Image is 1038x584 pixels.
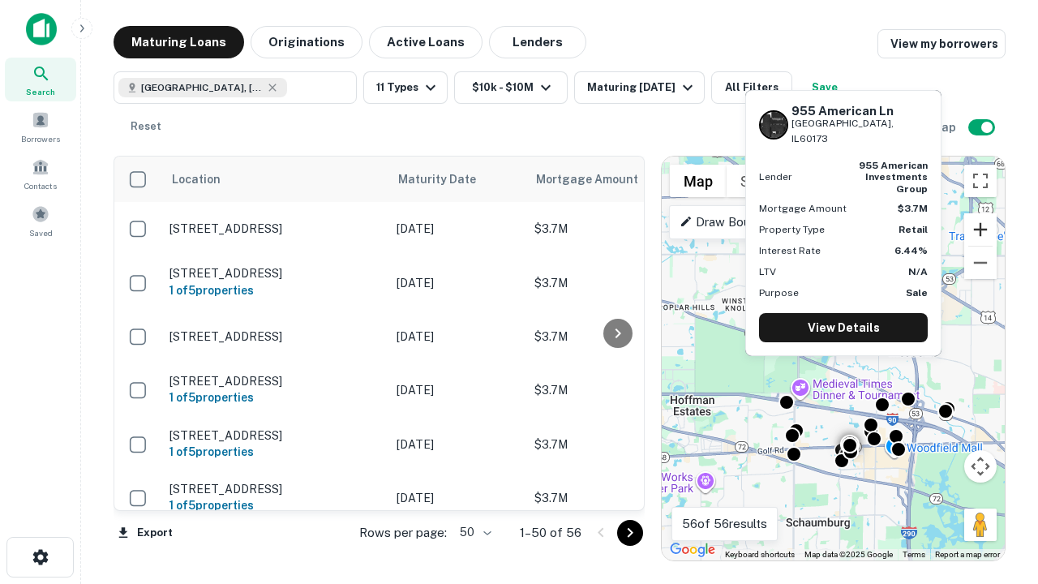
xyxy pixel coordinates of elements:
[680,213,781,232] p: Draw Boundary
[5,199,76,243] a: Saved
[682,514,767,534] p: 56 of 56 results
[804,550,893,559] span: Map data ©2025 Google
[526,157,705,202] th: Mortgage Amount
[29,226,53,239] span: Saved
[899,224,928,235] strong: Retail
[397,220,518,238] p: [DATE]
[799,71,851,104] button: Save your search to get updates of matches that match your search criteria.
[957,402,1038,480] iframe: Chat Widget
[169,443,380,461] h6: 1 of 5 properties
[397,381,518,399] p: [DATE]
[534,328,697,346] p: $3.7M
[398,170,497,189] span: Maturity Date
[169,266,380,281] p: [STREET_ADDRESS]
[759,313,928,342] a: View Details
[114,521,177,545] button: Export
[791,116,928,147] p: [GEOGRAPHIC_DATA], IL60173
[791,104,928,118] h6: 955 American Ln
[169,389,380,406] h6: 1 of 5 properties
[24,179,57,192] span: Contacts
[359,523,447,543] p: Rows per page:
[169,482,380,496] p: [STREET_ADDRESS]
[161,157,388,202] th: Location
[26,13,57,45] img: capitalize-icon.png
[906,287,928,298] strong: Sale
[397,436,518,453] p: [DATE]
[5,58,76,101] a: Search
[21,132,60,145] span: Borrowers
[453,521,494,544] div: 50
[877,29,1006,58] a: View my borrowers
[759,170,792,184] p: Lender
[670,165,727,197] button: Show street map
[454,71,568,104] button: $10k - $10M
[397,328,518,346] p: [DATE]
[534,489,697,507] p: $3.7M
[935,550,1000,559] a: Report a map error
[617,520,643,546] button: Go to next page
[662,157,1005,560] div: 0 0
[169,374,380,389] p: [STREET_ADDRESS]
[759,264,776,279] p: LTV
[759,222,825,237] p: Property Type
[363,71,448,104] button: 11 Types
[520,523,581,543] p: 1–50 of 56
[666,539,719,560] a: Open this area in Google Maps (opens a new window)
[666,539,719,560] img: Google
[759,201,847,216] p: Mortgage Amount
[534,436,697,453] p: $3.7M
[587,78,697,97] div: Maturing [DATE]
[903,550,925,559] a: Terms (opens in new tab)
[759,243,821,258] p: Interest Rate
[859,160,928,195] strong: 955 american investments group
[397,489,518,507] p: [DATE]
[534,381,697,399] p: $3.7M
[169,329,380,344] p: [STREET_ADDRESS]
[574,71,705,104] button: Maturing [DATE]
[169,281,380,299] h6: 1 of 5 properties
[251,26,362,58] button: Originations
[711,71,792,104] button: All Filters
[120,110,172,143] button: Reset
[171,170,221,189] span: Location
[898,203,928,214] strong: $3.7M
[388,157,526,202] th: Maturity Date
[536,170,659,189] span: Mortgage Amount
[114,26,244,58] button: Maturing Loans
[369,26,483,58] button: Active Loans
[964,213,997,246] button: Zoom in
[26,85,55,98] span: Search
[908,266,928,277] strong: N/A
[141,80,263,95] span: [GEOGRAPHIC_DATA], [GEOGRAPHIC_DATA]
[964,165,997,197] button: Toggle fullscreen view
[5,105,76,148] a: Borrowers
[489,26,586,58] button: Lenders
[725,549,795,560] button: Keyboard shortcuts
[894,245,928,256] strong: 6.44%
[5,152,76,195] a: Contacts
[759,286,799,300] p: Purpose
[534,274,697,292] p: $3.7M
[964,509,997,541] button: Drag Pegman onto the map to open Street View
[964,247,997,279] button: Zoom out
[169,428,380,443] p: [STREET_ADDRESS]
[534,220,697,238] p: $3.7M
[169,221,380,236] p: [STREET_ADDRESS]
[397,274,518,292] p: [DATE]
[727,165,807,197] button: Show satellite imagery
[169,496,380,514] h6: 1 of 5 properties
